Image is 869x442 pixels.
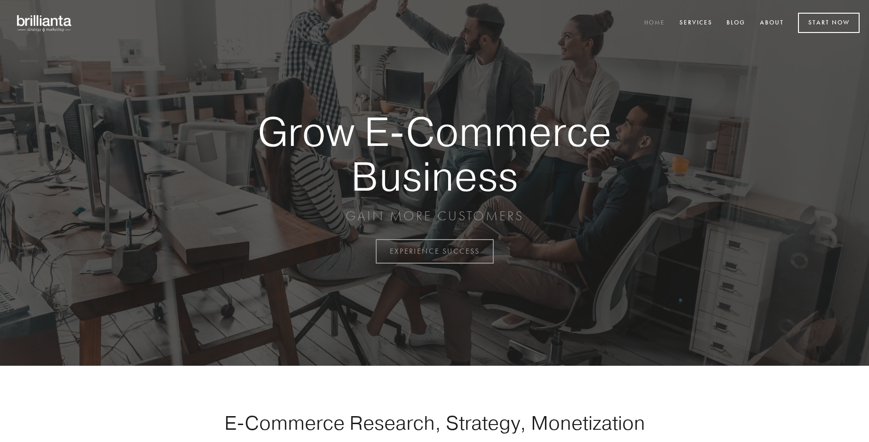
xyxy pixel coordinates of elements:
p: GAIN MORE CUSTOMERS [225,208,644,225]
strong: Grow E-Commerce Business [225,109,644,198]
a: Blog [720,16,751,31]
img: brillianta - research, strategy, marketing [9,9,80,37]
a: About [754,16,790,31]
a: Services [673,16,719,31]
a: Home [638,16,671,31]
h1: E-Commerce Research, Strategy, Monetization [195,411,674,434]
a: Start Now [798,13,860,33]
a: EXPERIENCE SUCCESS [376,239,494,264]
